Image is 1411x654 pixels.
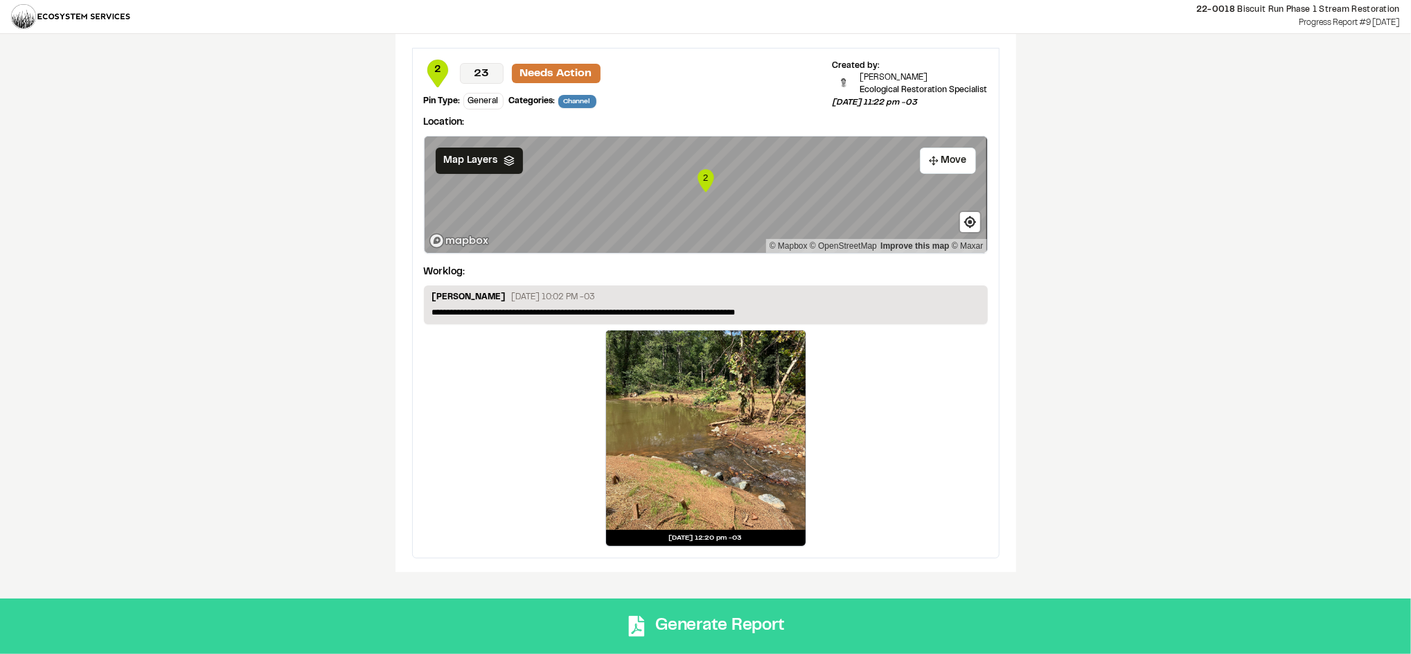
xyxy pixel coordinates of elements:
span: Map Layers [444,153,498,168]
p: [PERSON_NAME] [432,291,506,306]
p: Progress Report #9 [DATE] [143,16,1400,30]
p: 23 [460,63,504,84]
a: OpenStreetMap [810,241,877,251]
div: General [463,93,504,109]
img: download [11,4,132,29]
canvas: Map [425,136,987,253]
p: Biscuit Run Phase 1 Stream Restoration [143,3,1400,16]
div: Created by: [833,60,988,72]
span: 22-0018 [1196,6,1235,13]
p: [DATE] 11:22 pm -03 [833,96,988,109]
span: Channel [558,95,596,108]
button: Move [920,148,976,174]
a: Mapbox [770,241,808,251]
a: Mapbox logo [429,233,490,249]
p: [DATE] 10:02 PM -03 [512,291,596,303]
a: Maxar [952,241,984,251]
div: Map marker [695,167,716,195]
button: Find my location [960,212,980,232]
text: 2 [703,173,708,183]
a: [DATE] 12:20 pm -03 [605,330,806,547]
span: 2 [424,62,452,78]
p: [PERSON_NAME] [860,72,988,84]
p: Needs Action [512,64,601,83]
p: Ecological Restoration Specialist [860,84,988,96]
a: Map feedback [880,241,949,251]
div: [DATE] 12:20 pm -03 [606,530,806,546]
div: Pin Type: [424,95,461,107]
p: Worklog: [424,265,465,280]
p: Location: [424,115,988,130]
div: Categories: [509,95,556,107]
